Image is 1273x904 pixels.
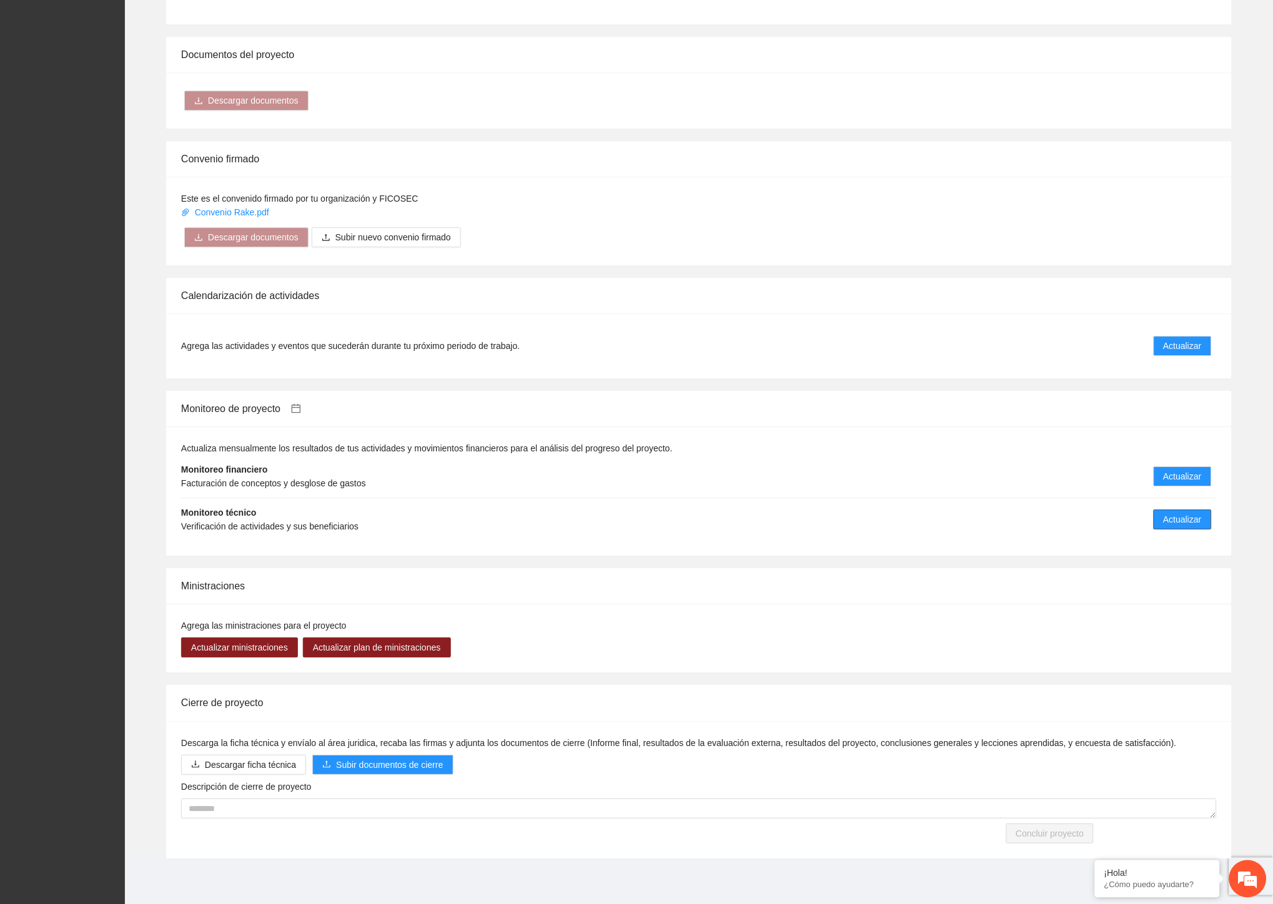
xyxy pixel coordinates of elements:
[181,780,312,793] label: Descripción de cierre de proyecto
[1006,823,1094,843] button: Concluir proyecto
[191,760,200,770] span: download
[65,64,210,80] div: Chatee con nosotros ahora
[181,621,347,631] span: Agrega las ministraciones para el proyecto
[1164,513,1202,526] span: Actualizar
[280,403,301,414] a: calendar
[181,637,298,657] button: Actualizar ministraciones
[181,738,1177,748] span: Descarga la ficha técnica y envíalo al área juridica, recaba las firmas y adjunta los documentos ...
[191,641,288,654] span: Actualizar ministraciones
[181,207,272,217] a: Convenio Rake.pdf
[181,141,1217,177] div: Convenio firmado
[335,230,451,244] span: Subir nuevo convenio firmado
[1104,868,1211,878] div: ¡Hola!
[181,208,190,217] span: paper-clip
[1154,509,1212,529] button: Actualizar
[181,278,1217,313] div: Calendarización de actividades
[181,760,306,770] a: downloadDescargar ficha técnica
[312,227,461,247] button: uploadSubir nuevo convenio firmado
[194,96,203,106] span: download
[181,521,359,531] span: Verificación de actividades y sus beneficiarios
[313,641,441,654] span: Actualizar plan de ministraciones
[312,755,453,775] button: uploadSubir documentos de cierre
[181,464,267,474] strong: Monitoreo financiero
[208,230,299,244] span: Descargar documentos
[322,233,330,243] span: upload
[291,403,301,413] span: calendar
[72,167,172,293] span: Estamos en línea.
[194,233,203,243] span: download
[1164,339,1202,353] span: Actualizar
[181,642,298,652] a: Actualizar ministraciones
[303,637,451,657] button: Actualizar plan de ministraciones
[181,443,673,453] span: Actualiza mensualmente los resultados de tus actividades y movimientos financieros para el anális...
[1164,469,1202,483] span: Actualizar
[184,91,309,111] button: downloadDescargar documentos
[184,227,309,247] button: downloadDescargar documentos
[1154,336,1212,356] button: Actualizar
[181,478,366,488] span: Facturación de conceptos y desglose de gastos
[181,194,419,204] span: Este es el convenido firmado por tu organización y FICOSEC
[181,37,1217,72] div: Documentos del proyecto
[303,642,451,652] a: Actualizar plan de ministraciones
[208,94,299,107] span: Descargar documentos
[1104,880,1211,890] p: ¿Cómo puedo ayudarte?
[181,798,1217,818] textarea: Descripción de cierre de proyecto
[6,341,238,385] textarea: Escriba su mensaje y pulse “Intro”
[181,339,520,353] span: Agrega las actividades y eventos que sucederán durante tu próximo periodo de trabajo.
[181,391,1217,426] div: Monitoreo de proyecto
[181,508,257,518] strong: Monitoreo técnico
[181,685,1217,720] div: Cierre de proyecto
[312,232,461,242] span: uploadSubir nuevo convenio firmado
[205,758,296,772] span: Descargar ficha técnica
[205,6,235,36] div: Minimizar ventana de chat en vivo
[312,760,453,770] span: uploadSubir documentos de cierre
[181,755,306,775] button: downloadDescargar ficha técnica
[1154,466,1212,486] button: Actualizar
[181,568,1217,604] div: Ministraciones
